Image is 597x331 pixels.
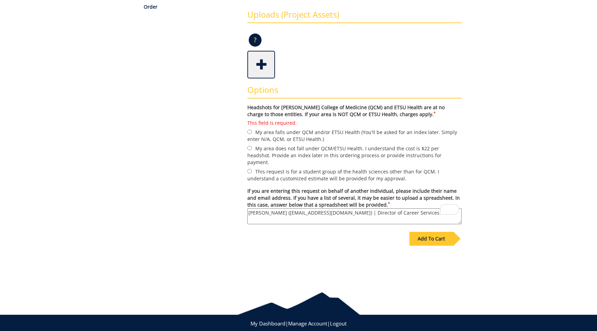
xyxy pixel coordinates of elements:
h3: Options [247,85,462,98]
a: My Dashboard [250,320,285,327]
div: Add To Cart [409,232,453,246]
a: Logout [330,320,347,327]
h3: Uploads (Project Assets) [247,10,462,23]
a: Manage Account [288,320,327,327]
textarea: To enrich screen reader interactions, please activate Accessibility in Grammarly extension settings [247,208,462,224]
input: This field is required.My area falls under QCM and/or ETSU Health (You'll be asked for an index l... [247,130,252,134]
label: Headshots for [PERSON_NAME] College of Medicine (QCM) and ETSU Health are at no charge to those e... [247,104,462,118]
p: Order [144,3,237,10]
input: My area does not fall under QCM/ETSU Health. I understand the cost is $22 per headshot. Provide a... [247,146,252,150]
label: This request is for a student group of the health sciences other than for QCM. I understand a cus... [247,168,462,182]
input: This request is for a student group of the health sciences other than for QCM. I understand a cus... [247,169,252,173]
label: If you are entering this request on behalf of another individual, please include their name and e... [247,188,462,224]
label: My area falls under QCM and/or ETSU Health (You'll be asked for an index later. Simply enter N/A,... [247,120,462,143]
p: ? [249,34,262,47]
label: This field is required. [247,120,462,126]
label: My area does not fall under QCM/ETSU Health. I understand the cost is $22 per headshot. Provide a... [247,144,462,166]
